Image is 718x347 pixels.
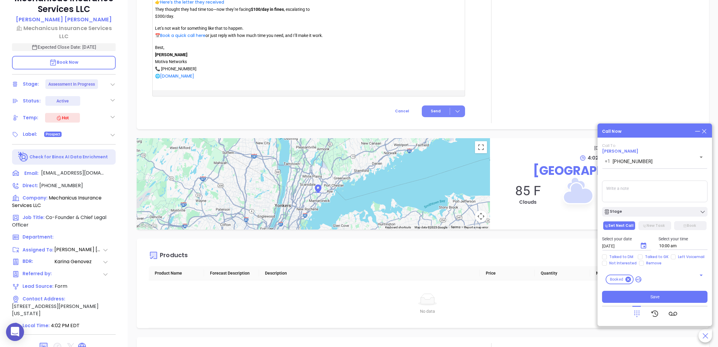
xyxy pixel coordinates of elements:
[496,199,560,206] p: Clouds
[55,283,67,290] span: Form
[638,221,671,230] button: New Task
[12,194,102,209] span: Mechanicus Insurance Services LLC
[607,254,636,259] span: Talked to DM
[605,158,610,165] p: +1
[16,15,112,23] p: [PERSON_NAME] [PERSON_NAME]
[480,266,535,280] th: Price
[23,80,39,89] div: Stage:
[395,108,409,114] span: Cancel
[138,222,158,230] a: Open this area in Google Maps (opens a new window)
[636,239,651,253] button: Choose date, selected date is Aug 14, 2025
[23,182,38,189] span: Direct :
[548,163,608,224] img: Clouds
[204,266,259,280] th: Forecast Description
[496,183,560,199] p: 85 F
[23,247,54,254] span: Assigned To:
[23,258,54,266] span: BDR:
[613,159,688,164] input: Enter phone number or name
[23,113,38,122] div: Temp:
[644,261,664,266] span: Remove
[160,252,188,260] div: Products
[56,114,69,121] div: Hot
[12,24,116,40] a: Mechanicus Insurance Services LLC
[676,254,707,259] span: Left Voicemail
[590,266,645,280] th: Margin
[606,275,634,284] div: Booked
[464,226,488,229] a: Report a map error
[475,141,487,153] button: Toggle fullscreen view
[415,226,447,229] span: Map data ©2025 Google
[23,270,54,278] span: Referred by:
[155,44,328,80] p: Best, Motiva Networks 📞 [PHONE_NUMBER] 🌐
[602,291,707,303] button: Save
[674,221,707,230] button: Book
[49,59,79,65] span: Book Now
[603,221,635,230] button: Set Next Call
[138,222,158,230] img: Google
[41,169,104,177] span: [EMAIL_ADDRESS][DOMAIN_NAME]
[155,25,328,39] p: Let’s not wait for something like that to happen. 📅 or just reply with how much time you need, an...
[54,246,102,253] span: [PERSON_NAME] [PERSON_NAME]
[39,182,83,189] span: [PHONE_NUMBER]
[602,207,707,217] button: Stage
[650,294,659,300] span: Save
[154,308,701,315] div: No data
[16,15,112,24] a: [PERSON_NAME] [PERSON_NAME]
[12,43,116,51] p: Expected Close Date: [DATE]
[29,154,108,160] p: Check for Binox AI Data Enrichment
[24,169,38,177] span: Email:
[384,105,420,117] button: Cancel
[385,225,411,230] button: Keyboard shortcuts
[659,236,708,242] p: Select your time
[602,244,634,249] input: MM/DD/YYYY
[23,96,41,105] div: Status:
[451,225,461,230] a: Terms
[475,210,487,222] button: Map camera controls
[602,143,616,148] span: Call To
[23,296,65,302] span: Contact Address:
[259,266,479,280] th: Description
[54,258,102,266] span: Karina Genovez
[602,236,651,242] p: Select your date
[23,214,44,221] span: Job Title:
[23,130,37,139] div: Label:
[23,234,53,240] span: Department:
[635,276,641,283] span: +6
[56,96,69,106] div: Active
[18,152,29,162] img: Ai-Enrich-DaqCidB-.svg
[607,261,639,266] span: Not Interested
[51,322,80,329] span: 4:02 PM EDT
[12,303,99,317] span: [STREET_ADDRESS][PERSON_NAME][US_STATE]
[535,266,590,280] th: Quantity
[588,154,617,161] span: 4:02 PM EDT
[602,148,638,154] a: [PERSON_NAME]
[602,128,622,135] div: Call Now
[160,32,205,38] a: Book a quick call here
[496,162,703,180] p: [GEOGRAPHIC_DATA]
[46,131,60,138] span: Prospect
[23,283,53,289] span: Lead Source:
[499,144,703,152] p: [DATE]
[12,214,106,228] span: Co-Founder & Chief Legal Officer
[643,254,671,259] span: Talked to GK
[431,108,441,114] span: Send
[160,73,194,79] a: [DOMAIN_NAME]
[606,277,627,282] span: Booked
[23,195,47,201] span: Company:
[251,7,284,12] strong: $100/day in fines
[697,271,705,279] button: Open
[149,266,204,280] th: Product Name
[604,209,622,215] div: Stage
[155,52,187,57] strong: [PERSON_NAME]
[422,105,465,117] button: Send
[697,153,705,161] button: Open
[23,322,50,329] span: Local Time:
[48,79,95,89] div: Assessment In Progress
